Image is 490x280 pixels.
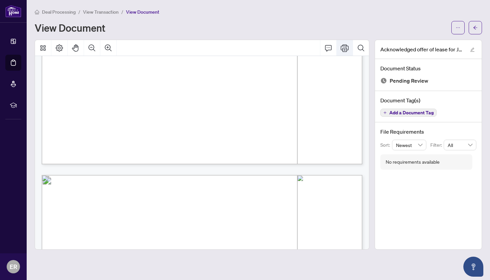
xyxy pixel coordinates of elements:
[78,8,80,16] li: /
[390,76,428,85] span: Pending Review
[380,96,476,104] h4: Document Tag(s)
[380,128,476,136] h4: File Requirements
[35,22,105,33] h1: View Document
[35,10,39,14] span: home
[380,109,437,117] button: Add a Document Tag
[456,25,460,30] span: ellipsis
[380,141,392,149] p: Sort:
[396,140,423,150] span: Newest
[473,25,478,30] span: arrow-left
[463,257,483,277] button: Open asap
[83,9,119,15] span: View Transaction
[470,47,475,52] span: edit
[10,262,17,271] span: ER
[121,8,123,16] li: /
[380,64,476,72] h4: Document Status
[380,77,387,84] img: Document Status
[42,9,76,15] span: Deal Processing
[448,140,472,150] span: All
[126,9,159,15] span: View Document
[386,158,440,166] div: No requirements available
[389,110,434,115] span: Add a Document Tag
[380,45,464,53] span: Acknowledged offer of lease for JJG.pdf
[430,141,444,149] p: Filter:
[5,5,21,17] img: logo
[383,111,387,114] span: plus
